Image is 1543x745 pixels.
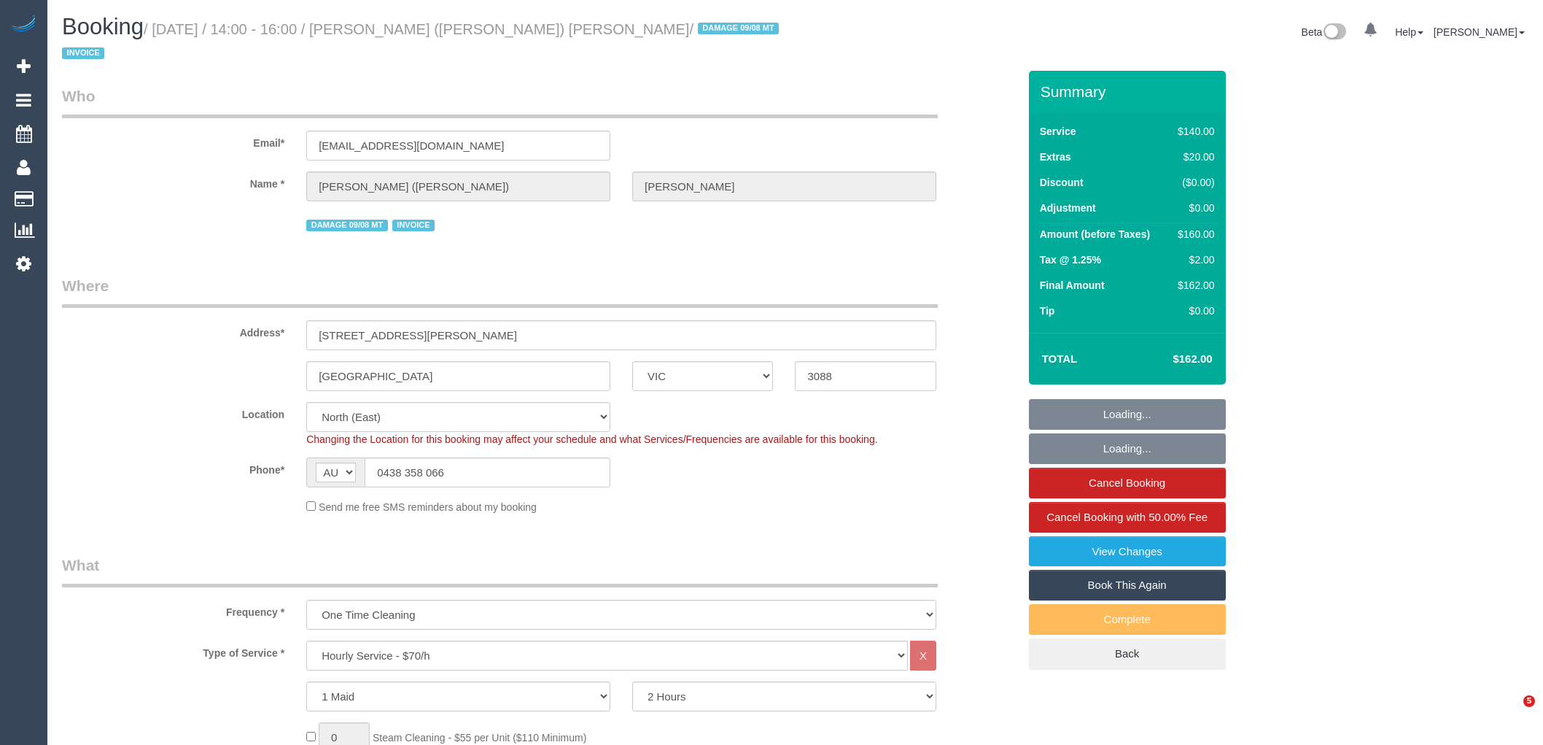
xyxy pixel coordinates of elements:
[1040,201,1096,215] label: Adjustment
[365,458,610,487] input: Phone*
[306,361,610,391] input: Suburb*
[51,458,295,477] label: Phone*
[1040,227,1150,242] label: Amount (before Taxes)
[306,433,877,445] span: Changing the Location for this booking may affect your schedule and what Services/Frequencies are...
[62,14,144,39] span: Booking
[698,23,780,34] span: DAMAGE 09/08 MT
[1493,695,1528,730] iframe: Intercom live chat
[51,320,295,340] label: Address*
[1172,227,1214,242] div: $160.00
[62,85,938,118] legend: Who
[62,21,783,62] small: / [DATE] / 14:00 - 16:00 / [PERSON_NAME] ([PERSON_NAME]) [PERSON_NAME]
[1040,124,1076,139] label: Service
[1040,252,1101,267] label: Tax @ 1.25%
[1172,278,1214,293] div: $162.00
[51,171,295,191] label: Name *
[1322,23,1346,42] img: New interface
[9,15,38,35] img: Automaid Logo
[1046,511,1208,523] span: Cancel Booking with 50.00% Fee
[1172,252,1214,267] div: $2.00
[1395,26,1423,38] a: Help
[392,220,435,231] span: INVOICE
[1040,175,1084,190] label: Discount
[306,220,388,231] span: DAMAGE 09/08 MT
[1172,175,1214,190] div: ($0.00)
[1172,150,1214,164] div: $20.00
[1029,536,1226,567] a: View Changes
[1029,468,1226,498] a: Cancel Booking
[1040,278,1105,293] label: Final Amount
[1041,83,1219,100] h3: Summary
[62,47,104,59] span: INVOICE
[51,402,295,422] label: Location
[62,275,938,308] legend: Where
[1042,352,1078,365] strong: Total
[632,171,936,201] input: Last Name*
[373,732,586,744] span: Steam Cleaning - $55 per Unit ($110 Minimum)
[1040,304,1055,318] label: Tip
[1029,638,1226,669] a: Back
[62,555,938,587] legend: What
[1172,201,1214,215] div: $0.00
[1029,570,1226,601] a: Book This Again
[306,171,610,201] input: First Name*
[306,131,610,161] input: Email*
[1040,150,1071,164] label: Extras
[1172,124,1214,139] div: $140.00
[795,361,936,391] input: Post Code*
[1172,304,1214,318] div: $0.00
[319,501,537,513] span: Send me free SMS reminders about my booking
[1302,26,1347,38] a: Beta
[1523,695,1535,707] span: 5
[51,641,295,660] label: Type of Service *
[51,600,295,619] label: Frequency *
[51,131,295,150] label: Email*
[1129,353,1212,366] h4: $162.00
[1434,26,1525,38] a: [PERSON_NAME]
[1029,502,1226,533] a: Cancel Booking with 50.00% Fee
